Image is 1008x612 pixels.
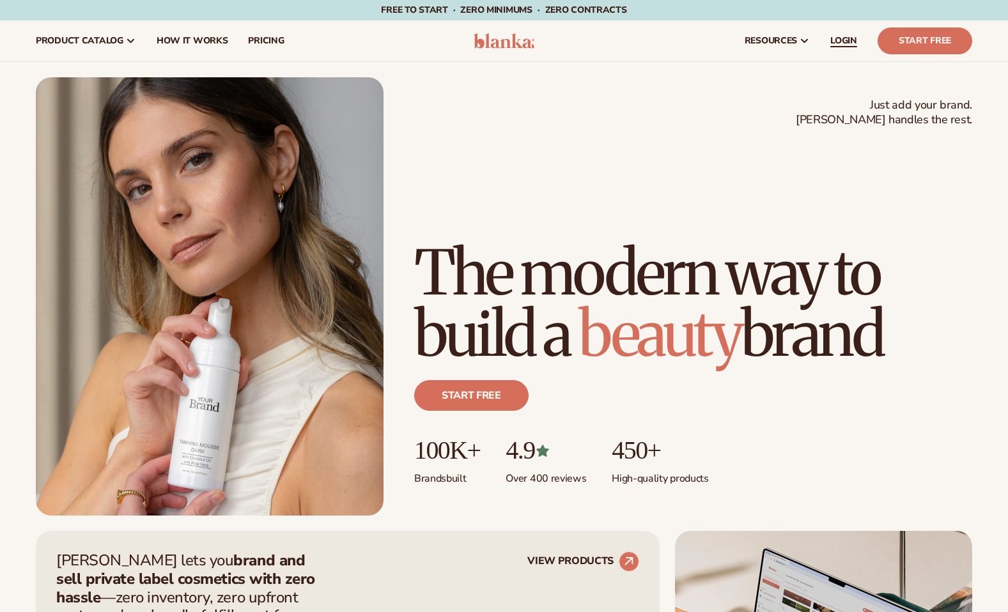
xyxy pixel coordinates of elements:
[146,20,238,61] a: How It Works
[56,550,315,608] strong: brand and sell private label cosmetics with zero hassle
[820,20,867,61] a: LOGIN
[36,36,123,46] span: product catalog
[796,98,972,128] span: Just add your brand. [PERSON_NAME] handles the rest.
[506,436,586,464] p: 4.9
[612,436,708,464] p: 450+
[36,77,384,516] img: Female holding tanning mousse.
[248,36,284,46] span: pricing
[830,36,857,46] span: LOGIN
[474,33,534,49] img: logo
[527,551,639,572] a: VIEW PRODUCTS
[878,27,972,54] a: Start Free
[414,380,529,411] a: Start free
[734,20,820,61] a: resources
[414,464,480,486] p: Brands built
[238,20,294,61] a: pricing
[414,242,972,365] h1: The modern way to build a brand
[26,20,146,61] a: product catalog
[381,4,626,16] span: Free to start · ZERO minimums · ZERO contracts
[745,36,797,46] span: resources
[157,36,228,46] span: How It Works
[414,436,480,464] p: 100K+
[578,296,741,372] span: beauty
[506,464,586,486] p: Over 400 reviews
[612,464,708,486] p: High-quality products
